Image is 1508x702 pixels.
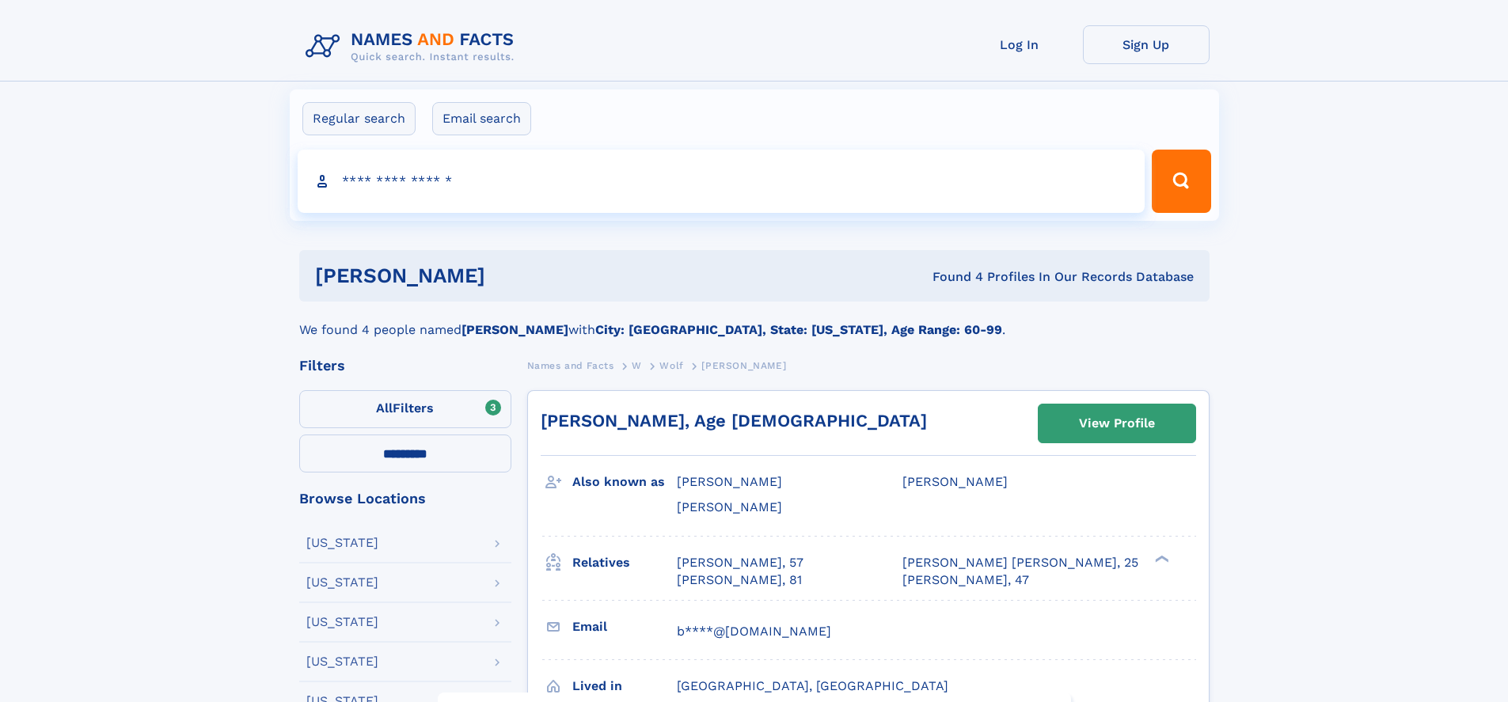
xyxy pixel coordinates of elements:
span: [PERSON_NAME] [677,499,782,514]
h3: Also known as [572,469,677,495]
span: [GEOGRAPHIC_DATA], [GEOGRAPHIC_DATA] [677,678,948,693]
a: [PERSON_NAME], 81 [677,571,802,589]
span: W [632,360,642,371]
button: Search Button [1152,150,1210,213]
span: [PERSON_NAME] [701,360,786,371]
h3: Lived in [572,673,677,700]
h3: Email [572,613,677,640]
div: [US_STATE] [306,576,378,589]
label: Regular search [302,102,416,135]
a: [PERSON_NAME], 57 [677,554,803,571]
span: [PERSON_NAME] [902,474,1008,489]
input: search input [298,150,1145,213]
div: Found 4 Profiles In Our Records Database [708,268,1194,286]
label: Filters [299,390,511,428]
span: Wolf [659,360,683,371]
a: Names and Facts [527,355,614,375]
h3: Relatives [572,549,677,576]
h1: [PERSON_NAME] [315,266,709,286]
a: Sign Up [1083,25,1210,64]
div: [US_STATE] [306,616,378,628]
span: All [376,400,393,416]
a: [PERSON_NAME], Age [DEMOGRAPHIC_DATA] [541,411,927,431]
a: Log In [956,25,1083,64]
div: [US_STATE] [306,537,378,549]
label: Email search [432,102,531,135]
a: Wolf [659,355,683,375]
b: [PERSON_NAME] [462,322,568,337]
div: Browse Locations [299,491,511,506]
div: [US_STATE] [306,655,378,668]
a: [PERSON_NAME], 47 [902,571,1029,589]
div: ❯ [1151,553,1170,563]
div: We found 4 people named with . [299,302,1210,340]
b: City: [GEOGRAPHIC_DATA], State: [US_STATE], Age Range: 60-99 [595,322,1002,337]
img: Logo Names and Facts [299,25,527,68]
div: Filters [299,359,511,373]
a: W [632,355,642,375]
a: View Profile [1039,404,1195,442]
span: [PERSON_NAME] [677,474,782,489]
a: [PERSON_NAME] [PERSON_NAME], 25 [902,554,1138,571]
div: View Profile [1079,405,1155,442]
